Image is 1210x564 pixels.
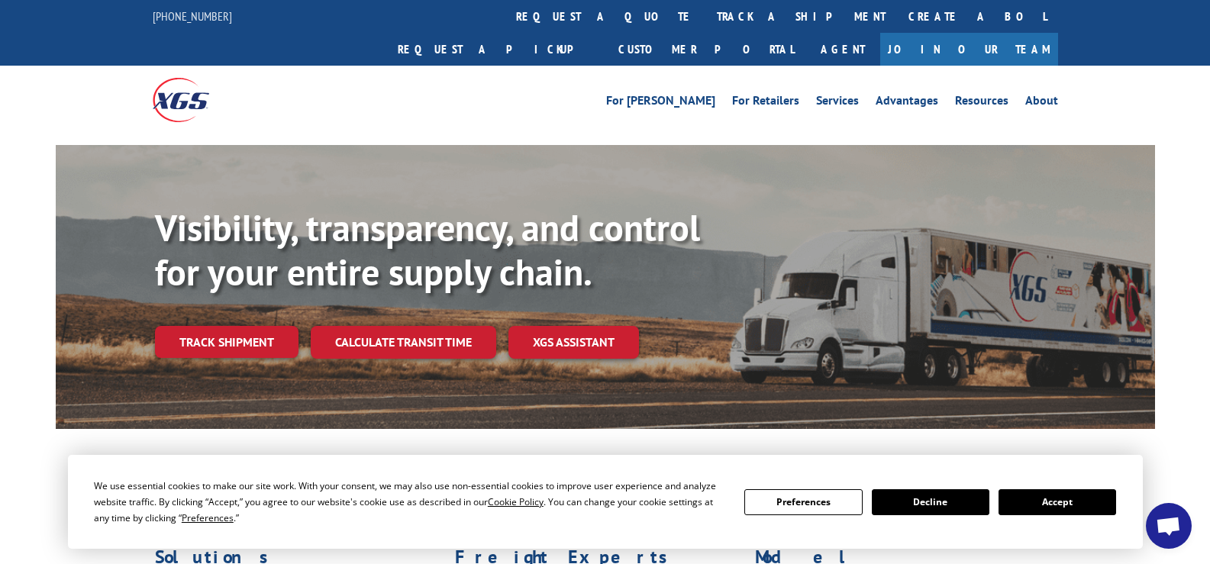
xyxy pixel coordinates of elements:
[607,33,805,66] a: Customer Portal
[816,95,859,111] a: Services
[872,489,989,515] button: Decline
[153,8,232,24] a: [PHONE_NUMBER]
[311,326,496,359] a: Calculate transit time
[155,326,298,358] a: Track shipment
[386,33,607,66] a: Request a pickup
[1146,503,1192,549] div: Open chat
[999,489,1116,515] button: Accept
[94,478,726,526] div: We use essential cookies to make our site work. With your consent, we may also use non-essential ...
[508,326,639,359] a: XGS ASSISTANT
[488,495,544,508] span: Cookie Policy
[155,204,700,295] b: Visibility, transparency, and control for your entire supply chain.
[955,95,1008,111] a: Resources
[732,95,799,111] a: For Retailers
[805,33,880,66] a: Agent
[880,33,1058,66] a: Join Our Team
[744,489,862,515] button: Preferences
[1025,95,1058,111] a: About
[182,511,234,524] span: Preferences
[68,455,1143,549] div: Cookie Consent Prompt
[876,95,938,111] a: Advantages
[606,95,715,111] a: For [PERSON_NAME]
